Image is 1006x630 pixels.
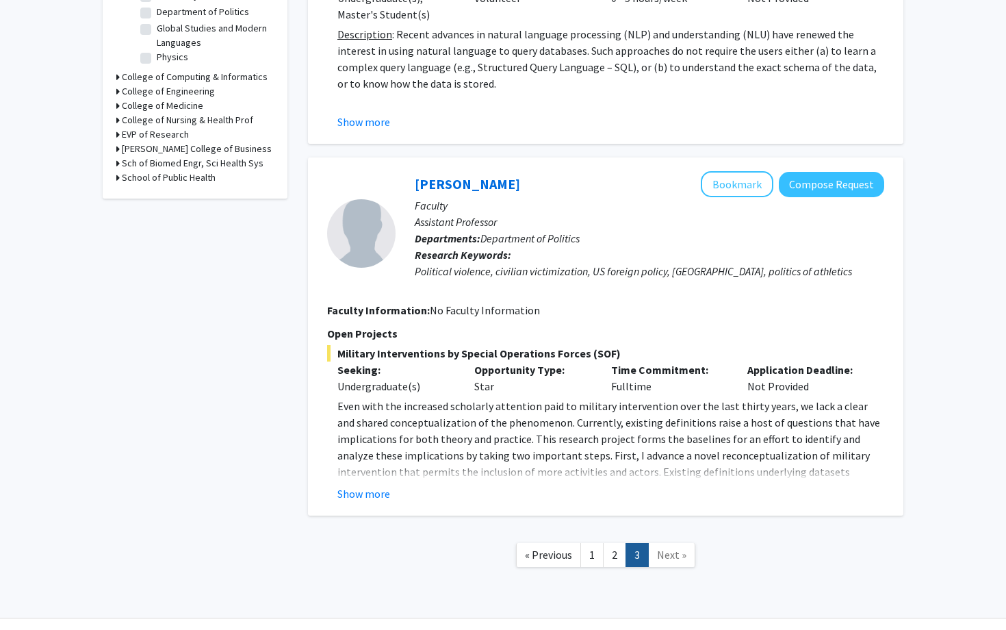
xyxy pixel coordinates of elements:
[625,543,649,567] a: 3
[308,529,903,585] nav: Page navigation
[122,113,253,127] h3: College of Nursing & Health Prof
[337,26,884,92] p: : Recent advances in natural language processing (NLP) and understanding (NLU) have renewed the i...
[415,263,884,279] div: Political violence, civilian victimization, US foreign policy, [GEOGRAPHIC_DATA], politics of ath...
[516,543,581,567] a: Previous
[157,21,270,50] label: Global Studies and Modern Languages
[415,197,884,214] p: Faculty
[657,548,686,562] span: Next »
[327,345,884,362] span: Military Interventions by Special Operations Forces (SOF)
[157,50,188,64] label: Physics
[122,127,189,142] h3: EVP of Research
[122,142,272,156] h3: [PERSON_NAME] College of Business
[327,325,884,342] p: Open Projects
[737,362,874,394] div: Not Provided
[337,378,454,394] div: Undergraduate(s)
[430,303,540,317] span: No Faculty Information
[415,248,511,262] b: Research Keywords:
[603,543,626,567] a: 2
[525,548,572,562] span: « Previous
[415,214,884,230] p: Assistant Professor
[122,84,215,99] h3: College of Engineering
[464,362,601,394] div: Star
[601,362,738,394] div: Fulltime
[122,70,268,84] h3: College of Computing & Informatics
[474,362,591,378] p: Opportunity Type:
[580,543,604,567] a: 1
[337,27,392,41] u: Description
[337,362,454,378] p: Seeking:
[747,362,864,378] p: Application Deadline:
[337,399,880,512] span: Even with the increased scholarly attention paid to military intervention over the last thirty ye...
[327,303,430,317] b: Faculty Information:
[10,568,58,620] iframe: Chat
[611,362,727,378] p: Time Commitment:
[415,231,480,245] b: Departments:
[415,175,520,192] a: [PERSON_NAME]
[337,114,390,130] button: Show more
[779,172,884,197] button: Compose Request to Meg Guliford
[122,99,203,113] h3: College of Medicine
[480,231,580,245] span: Department of Politics
[701,171,773,197] button: Add Meg Guliford to Bookmarks
[648,543,695,567] a: Next Page
[157,5,249,19] label: Department of Politics
[337,486,390,502] button: Show more
[122,171,216,185] h3: School of Public Health
[122,156,263,171] h3: Sch of Biomed Engr, Sci Health Sys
